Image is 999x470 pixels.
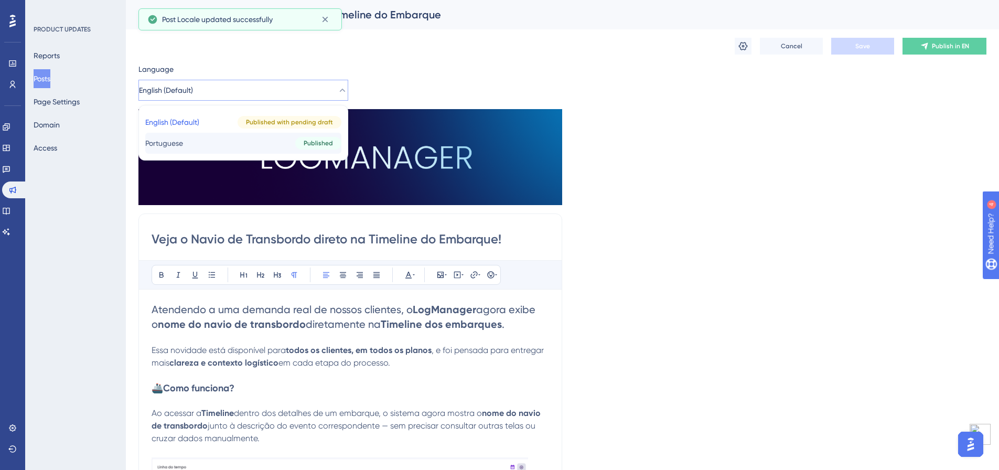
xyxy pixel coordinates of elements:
span: English (Default) [139,84,193,97]
span: . [502,318,504,330]
div: [Logmanager] Navio de Transbordo na Timeline do Embarque [138,7,960,22]
span: , e foi pensada para entregar mais [152,345,546,368]
strong: Timeline dos embarques [381,318,502,330]
button: Access [34,138,57,157]
strong: nome do navio de transbordo [152,408,543,431]
span: Published [304,139,333,147]
div: PRODUCT UPDATES [34,25,91,34]
strong: Timeline [201,408,234,418]
button: English (Default)Published with pending draft [145,112,341,133]
button: PortuguesePublished [145,133,341,154]
button: Save [831,38,894,55]
strong: clareza e contexto logístico [169,358,278,368]
button: Posts [34,69,50,88]
span: Ao acessar a [152,408,201,418]
span: em cada etapa do processo. [278,358,390,368]
input: Post Title [152,231,549,248]
span: Need Help? [25,3,66,15]
iframe: UserGuiding AI Assistant Launcher [955,429,986,460]
strong: nome do navio de transbordo [158,318,306,330]
span: dentro dos detalhes de um embarque, o sistema agora mostra o [234,408,482,418]
span: Atendendo a uma demanda real de nossos clientes, o [152,303,413,316]
img: file-1751034221794.png [138,109,562,205]
strong: Como funciona? [163,382,234,394]
button: Page Settings [34,92,80,111]
button: Publish in EN [903,38,986,55]
span: Portuguese [145,137,183,149]
button: Cancel [760,38,823,55]
span: Post Locale updated successfully [162,13,273,26]
button: English (Default) [138,80,348,101]
button: Domain [34,115,60,134]
span: agora exibe o [152,303,538,330]
span: Publish in EN [932,42,969,50]
span: junto à descrição do evento correspondente — sem precisar consultar outras telas ou cruzar dados ... [152,421,538,443]
strong: todos os clientes, em todos os planos [286,345,432,355]
span: Essa novidade está disponível para [152,345,286,355]
span: Published with pending draft [246,118,333,126]
span: 🚢 [152,382,163,393]
span: Cancel [781,42,802,50]
span: English (Default) [145,116,199,129]
div: 4 [73,5,76,14]
strong: LogManager [413,303,476,316]
span: Language [138,63,174,76]
span: Save [855,42,870,50]
button: Reports [34,46,60,65]
span: diretamente na [306,318,381,330]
